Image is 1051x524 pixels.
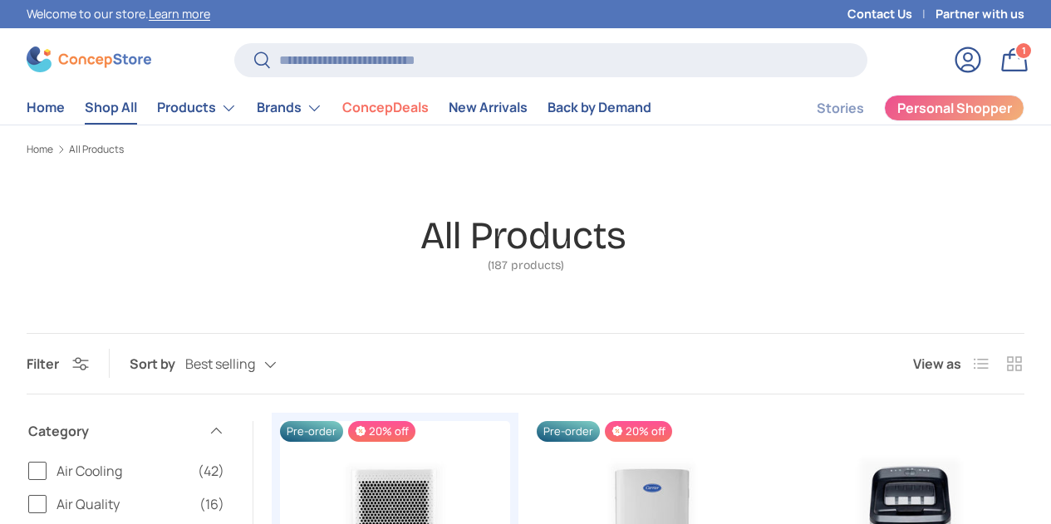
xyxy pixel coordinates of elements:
[342,91,429,124] a: ConcepDeals
[420,260,631,272] span: (187 products)
[605,421,672,442] span: 20% off
[548,91,651,124] a: Back by Demand
[27,91,65,124] a: Home
[1022,44,1026,56] span: 1
[149,6,210,22] a: Learn more
[777,91,1024,125] nav: Secondary
[56,494,189,514] span: Air Quality
[420,213,626,258] h1: All Products
[199,494,224,514] span: (16)
[27,5,210,23] p: Welcome to our store.
[27,355,59,373] span: Filter
[537,421,600,442] span: Pre-order
[27,355,89,373] button: Filter
[247,91,332,125] summary: Brands
[56,461,188,481] span: Air Cooling
[27,144,53,154] a: Home
[27,142,1024,157] nav: Breadcrumbs
[130,354,185,374] label: Sort by
[85,91,137,124] a: Shop All
[897,101,1012,115] span: Personal Shopper
[185,350,310,379] button: Best selling
[280,421,343,442] span: Pre-order
[257,91,322,125] a: Brands
[847,5,936,23] a: Contact Us
[27,47,151,72] img: ConcepStore
[28,421,198,441] span: Category
[157,91,237,125] a: Products
[147,91,247,125] summary: Products
[936,5,1024,23] a: Partner with us
[884,95,1024,121] a: Personal Shopper
[27,91,651,125] nav: Primary
[185,356,255,372] span: Best selling
[817,92,864,125] a: Stories
[913,354,961,374] span: View as
[449,91,528,124] a: New Arrivals
[348,421,415,442] span: 20% off
[198,461,224,481] span: (42)
[28,401,224,461] summary: Category
[69,144,124,154] a: All Products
